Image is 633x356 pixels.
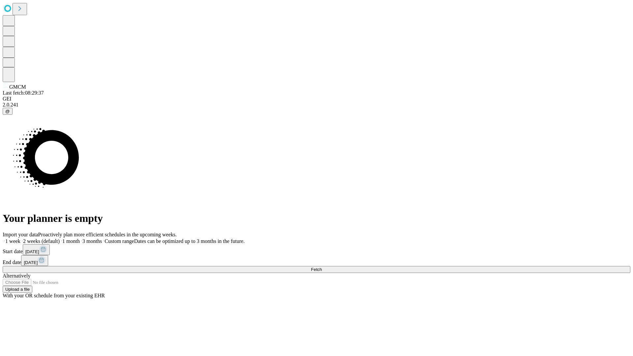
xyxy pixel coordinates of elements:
[9,84,26,90] span: GMCM
[62,238,80,244] span: 1 month
[3,273,30,279] span: Alternatively
[3,286,32,293] button: Upload a file
[3,212,630,224] h1: Your planner is empty
[21,255,48,266] button: [DATE]
[3,232,38,237] span: Import your data
[3,266,630,273] button: Fetch
[5,109,10,114] span: @
[3,96,630,102] div: GEI
[24,260,38,265] span: [DATE]
[3,108,13,115] button: @
[23,244,50,255] button: [DATE]
[105,238,134,244] span: Custom range
[3,255,630,266] div: End date
[3,293,105,298] span: With your OR schedule from your existing EHR
[5,238,20,244] span: 1 week
[23,238,60,244] span: 2 weeks (default)
[38,232,177,237] span: Proactively plan more efficient schedules in the upcoming weeks.
[25,249,39,254] span: [DATE]
[3,90,44,96] span: Last fetch: 08:29:37
[3,102,630,108] div: 2.0.241
[134,238,245,244] span: Dates can be optimized up to 3 months in the future.
[3,244,630,255] div: Start date
[82,238,102,244] span: 3 months
[311,267,322,272] span: Fetch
